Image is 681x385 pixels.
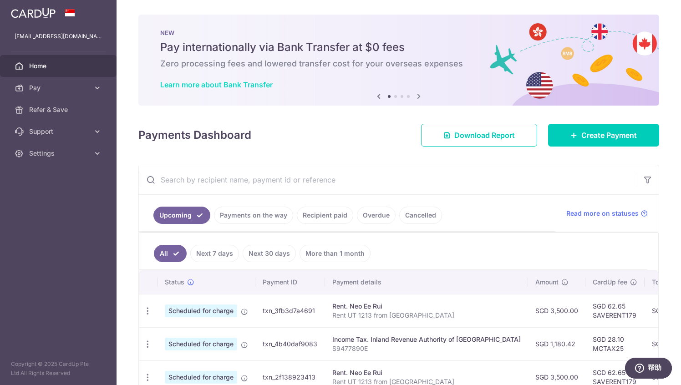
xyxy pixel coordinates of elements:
img: Bank transfer banner [138,15,659,106]
td: SGD 28.10 MCTAX25 [585,327,645,360]
span: Scheduled for charge [165,371,237,384]
span: Download Report [454,130,515,141]
td: txn_4b40daf9083 [255,327,325,360]
span: Scheduled for charge [165,338,237,350]
a: All [154,245,187,262]
a: More than 1 month [300,245,371,262]
p: NEW [160,29,637,36]
span: 帮助 [23,6,37,15]
td: SGD 1,180.42 [528,327,585,360]
a: Learn more about Bank Transfer [160,80,273,89]
span: Read more on statuses [566,209,639,218]
a: Next 7 days [190,245,239,262]
a: Read more on statuses [566,209,648,218]
span: Create Payment [581,130,637,141]
p: S9477890E [332,344,521,353]
a: Next 30 days [243,245,296,262]
span: Status [165,278,184,287]
span: Pay [29,83,89,92]
img: CardUp [11,7,56,18]
h4: Payments Dashboard [138,127,251,143]
span: CardUp fee [593,278,627,287]
h5: Pay internationally via Bank Transfer at $0 fees [160,40,637,55]
a: Upcoming [153,207,210,224]
th: Payment ID [255,270,325,294]
span: Refer & Save [29,105,89,114]
input: Search by recipient name, payment id or reference [139,165,637,194]
a: Overdue [357,207,396,224]
td: SGD 3,500.00 [528,294,585,327]
span: Amount [535,278,559,287]
th: Payment details [325,270,528,294]
a: Create Payment [548,124,659,147]
iframe: 打开一个小组件，您可以在其中找到更多信息 [625,358,672,380]
h6: Zero processing fees and lowered transfer cost for your overseas expenses [160,58,637,69]
span: Home [29,61,89,71]
div: Rent. Neo Ee Rui [332,302,521,311]
div: Rent. Neo Ee Rui [332,368,521,377]
span: Support [29,127,89,136]
span: Scheduled for charge [165,304,237,317]
a: Payments on the way [214,207,293,224]
a: Recipient paid [297,207,353,224]
p: Rent UT 1213 from [GEOGRAPHIC_DATA] [332,311,521,320]
a: Download Report [421,124,537,147]
span: Settings [29,149,89,158]
td: txn_3fb3d7a4691 [255,294,325,327]
a: Cancelled [399,207,442,224]
div: Income Tax. Inland Revenue Authority of [GEOGRAPHIC_DATA] [332,335,521,344]
p: [EMAIL_ADDRESS][DOMAIN_NAME] [15,32,102,41]
td: SGD 62.65 SAVERENT179 [585,294,645,327]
